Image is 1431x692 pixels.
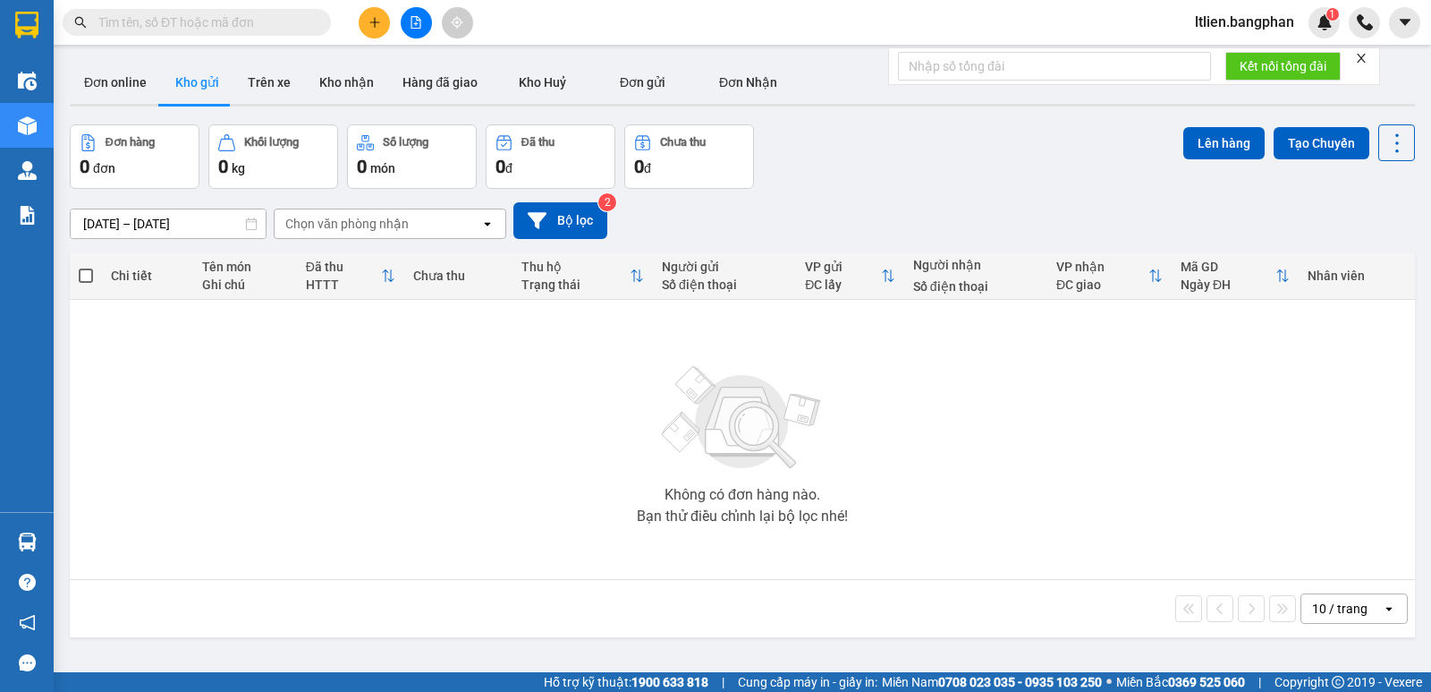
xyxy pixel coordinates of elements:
strong: 0708 023 035 - 0935 103 250 [938,675,1102,689]
svg: open [480,217,495,231]
span: Cung cấp máy in - giấy in: [738,672,877,692]
span: 0 [495,156,505,177]
button: Số lượng0món [347,124,477,189]
input: Select a date range. [71,209,266,238]
div: Nhân viên [1308,269,1406,283]
div: Người nhận [913,258,1038,272]
div: Chi tiết [111,269,184,283]
div: Số điện thoại [662,278,787,292]
button: Bộ lọc [513,202,607,239]
img: icon-new-feature [1317,14,1333,30]
div: Đã thu [306,260,382,274]
th: Toggle SortBy [1047,252,1172,300]
div: Chưa thu [413,269,503,283]
div: Trạng thái [521,278,630,292]
span: caret-down [1397,14,1413,30]
div: Chọn văn phòng nhận [285,215,409,233]
img: warehouse-icon [18,72,37,90]
span: 1 [1329,8,1335,21]
button: caret-down [1389,7,1420,38]
span: 0 [357,156,367,177]
span: 0 [218,156,228,177]
strong: 0369 525 060 [1168,675,1245,689]
span: 0 [80,156,89,177]
button: Khối lượng0kg [208,124,338,189]
img: warehouse-icon [18,161,37,180]
div: Thu hộ [521,260,630,274]
div: Đã thu [521,136,555,149]
button: Kho nhận [305,61,388,104]
span: | [1258,672,1261,692]
div: Chưa thu [660,136,706,149]
span: ltlien.bangphan [1181,11,1308,33]
button: Trên xe [233,61,305,104]
span: đ [505,161,512,175]
input: Nhập số tổng đài [898,52,1211,81]
th: Toggle SortBy [297,252,405,300]
img: logo-vxr [15,12,38,38]
img: phone-icon [1357,14,1373,30]
button: aim [442,7,473,38]
div: VP nhận [1056,260,1148,274]
sup: 2 [598,193,616,211]
button: file-add [401,7,432,38]
span: plus [368,16,381,29]
strong: 1900 633 818 [631,675,708,689]
div: Số lượng [383,136,428,149]
span: search [74,16,87,29]
div: Không có đơn hàng nào. [665,488,820,502]
span: 0 [634,156,644,177]
div: ĐC giao [1056,278,1148,292]
span: Đơn Nhận [719,75,777,90]
button: Đơn hàng0đơn [70,124,199,189]
th: Toggle SortBy [1172,252,1299,300]
div: Mã GD [1181,260,1275,274]
span: question-circle [19,574,36,591]
button: Chưa thu0đ [624,124,754,189]
span: message [19,654,36,671]
div: ĐC lấy [805,278,880,292]
span: ⚪️ [1106,679,1112,686]
img: warehouse-icon [18,533,37,551]
button: Lên hàng [1183,127,1265,159]
button: Kết nối tổng đài [1225,52,1341,81]
div: Người gửi [662,260,787,274]
button: Tạo Chuyến [1274,127,1369,159]
div: Tên món [202,260,288,274]
span: notification [19,614,36,631]
img: solution-icon [18,206,37,225]
div: Ngày ĐH [1181,278,1275,292]
span: copyright [1332,676,1344,688]
span: Kết nối tổng đài [1240,56,1326,76]
button: Đã thu0đ [486,124,615,189]
img: svg+xml;base64,PHN2ZyBjbGFzcz0ibGlzdC1wbHVnX19zdmciIHhtbG5zPSJodHRwOi8vd3d3LnczLm9yZy8yMDAwL3N2Zy... [653,355,832,481]
svg: open [1382,602,1396,616]
span: | [722,672,724,692]
button: Hàng đã giao [388,61,492,104]
sup: 1 [1326,8,1339,21]
span: file-add [410,16,422,29]
button: Đơn online [70,61,161,104]
span: đ [644,161,651,175]
span: Hỗ trợ kỹ thuật: [544,672,708,692]
th: Toggle SortBy [512,252,653,300]
img: warehouse-icon [18,116,37,135]
div: Khối lượng [244,136,299,149]
span: close [1355,52,1367,64]
button: Kho gửi [161,61,233,104]
div: VP gửi [805,260,880,274]
div: HTTT [306,278,382,292]
button: plus [359,7,390,38]
th: Toggle SortBy [796,252,903,300]
div: Đơn hàng [106,136,155,149]
span: kg [232,161,245,175]
div: Ghi chú [202,278,288,292]
div: Số điện thoại [913,279,1038,294]
span: Miền Nam [882,672,1102,692]
div: Bạn thử điều chỉnh lại bộ lọc nhé! [637,509,848,524]
span: Đơn gửi [620,75,665,90]
input: Tìm tên, số ĐT hoặc mã đơn [98,13,309,32]
span: Miền Bắc [1116,672,1245,692]
div: 10 / trang [1312,600,1367,618]
span: đơn [93,161,115,175]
